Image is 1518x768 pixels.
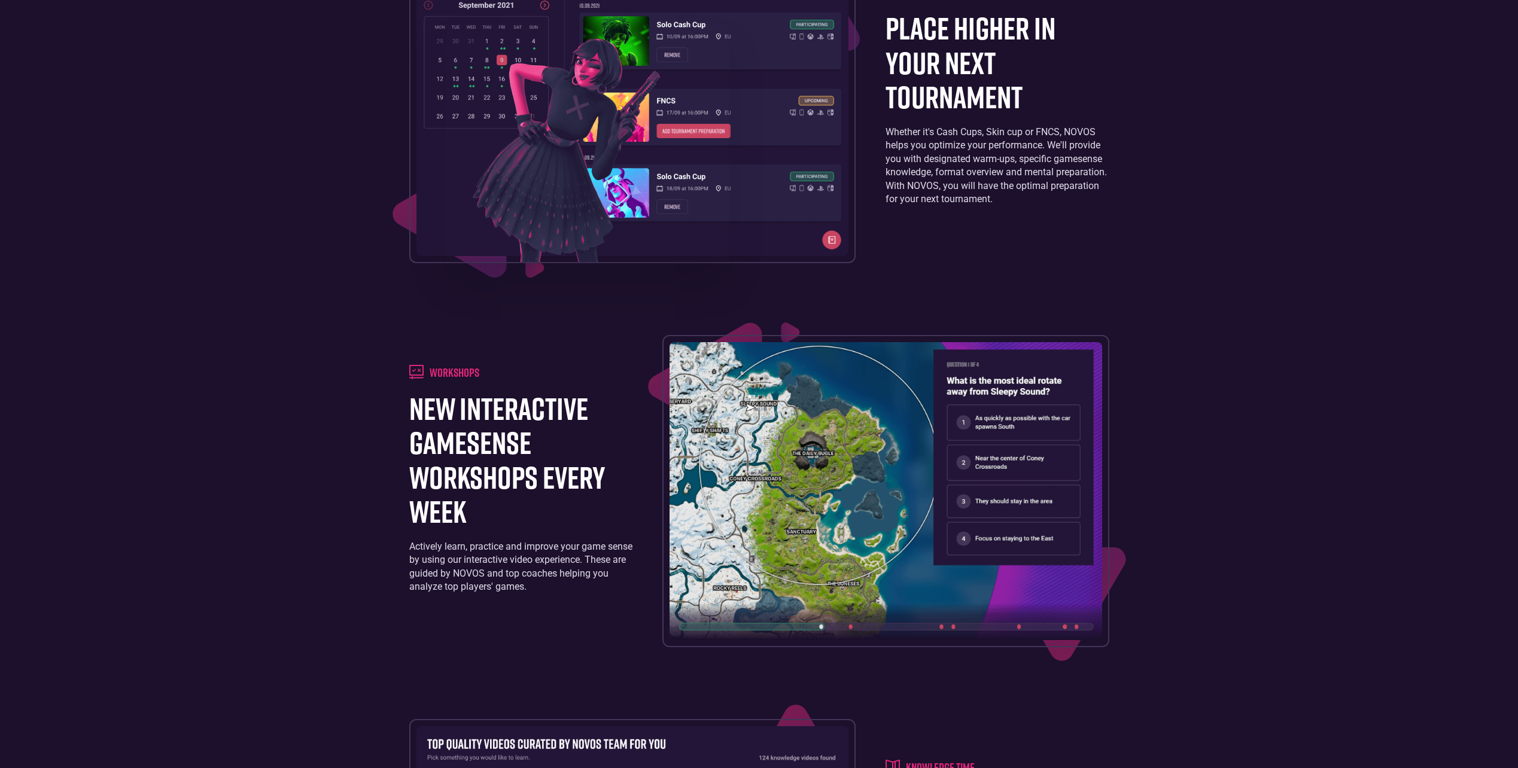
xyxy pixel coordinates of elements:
[430,365,479,379] h4: workshops
[409,540,632,594] div: Actively learn, practice and improve your game sense by using our interactive video experience. T...
[886,126,1109,206] div: Whether it's Cash Cups, Skin cup or FNCS, NOVOS helps you optimize your performance. We'll provid...
[409,391,632,528] h1: new interactive gamesense workshops every week
[886,11,1109,114] h1: place higher in your next tournament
